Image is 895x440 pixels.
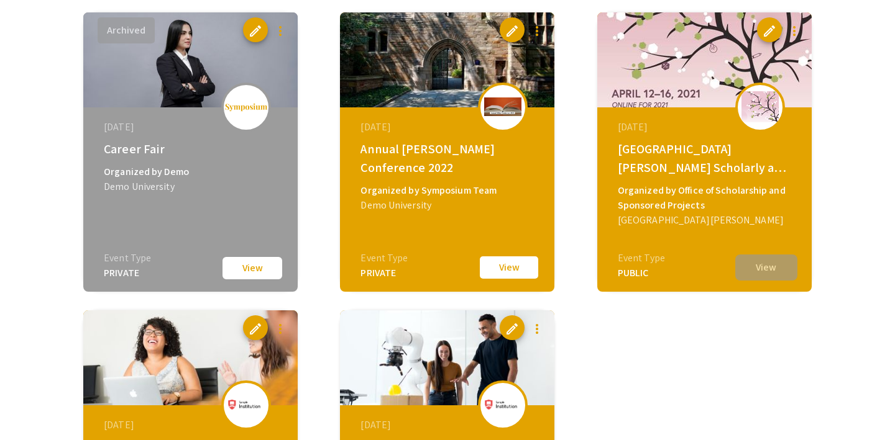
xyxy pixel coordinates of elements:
button: View [478,254,540,281]
img: annual-miller-conference-2022_eventLogo_14fd2d_.jpg [484,97,521,116]
div: [GEOGRAPHIC_DATA][PERSON_NAME] [618,213,794,228]
div: Organized by Symposium Team [360,183,537,198]
div: Event Type [360,251,408,266]
mat-icon: more_vert [273,321,288,336]
div: [DATE] [104,418,280,433]
img: sample-career-fair-2021_eventCoverPhoto_thumb.jpg [83,310,298,405]
div: PRIVATE [360,266,408,281]
button: edit [243,315,268,340]
img: sample-university-event1_eventCoverPhoto_thumb.jpg [340,310,554,405]
button: edit [500,17,525,42]
span: edit [762,24,777,38]
img: sample-university-event1_eventLogo.png [484,399,521,410]
div: [DATE] [360,418,537,433]
img: sample-career-fair-2021_eventLogo.png [227,399,265,410]
img: fhsuscad_eventCoverPhoto_thumb.jpg [597,12,812,107]
div: [GEOGRAPHIC_DATA][PERSON_NAME] Scholarly and Creative Activities Day [618,140,794,177]
span: edit [248,24,263,38]
button: edit [500,315,525,340]
span: edit [248,321,263,336]
button: View [735,254,797,281]
button: Archived [98,17,155,43]
img: career-fair_eventCoverPhoto_a61563__thumb.jpg [83,12,298,107]
div: [DATE] [104,120,280,135]
div: Demo University [360,198,537,213]
img: logo_v2.png [224,103,268,112]
span: edit [505,24,520,38]
iframe: Chat [9,384,53,431]
div: Organized by Office of Scholarship and Sponsored Projects [618,183,794,213]
div: Event Type [618,251,665,266]
div: Organized by Demo [104,164,280,179]
img: annual-miller-conference-2022_eventCoverPhoto_f84949__thumb.jpg [340,12,554,107]
img: fhsuscad_eventLogo.png [741,91,779,122]
div: PUBLIC [618,266,665,281]
mat-icon: more_vert [273,24,288,38]
div: [DATE] [618,120,794,135]
mat-icon: more_vert [530,24,544,38]
div: Career Fair [104,140,280,158]
div: Event Type [104,251,151,266]
button: View [221,256,283,281]
div: Annual [PERSON_NAME] Conference 2022 [360,140,537,177]
div: PRIVATE [104,266,151,281]
button: edit [243,17,268,42]
button: edit [757,17,782,42]
mat-icon: more_vert [787,24,802,38]
mat-icon: more_vert [530,321,544,336]
div: [DATE] [360,120,537,135]
div: Demo University [104,179,280,194]
span: edit [505,321,520,336]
